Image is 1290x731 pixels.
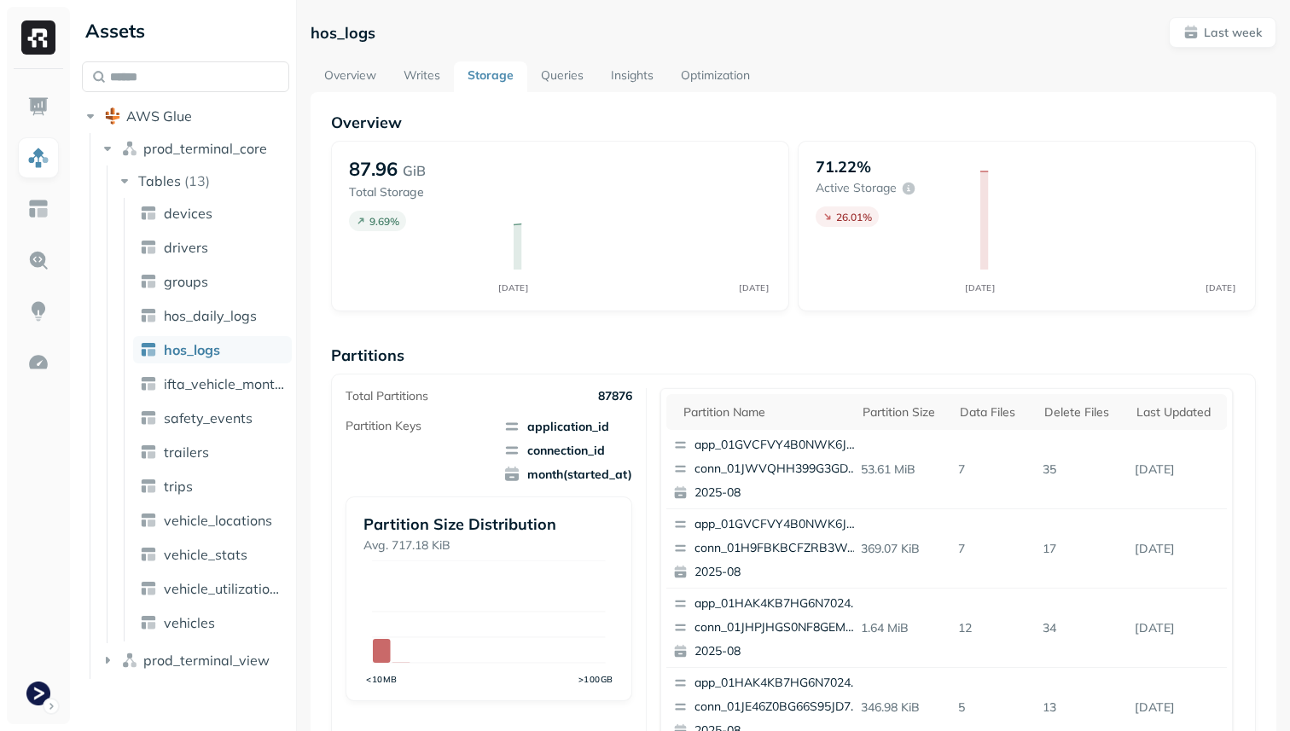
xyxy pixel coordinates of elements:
a: trips [133,473,292,500]
a: Optimization [667,61,764,92]
span: AWS Glue [126,107,192,125]
a: hos_logs [133,336,292,363]
p: 53.61 MiB [854,455,952,484]
p: 17 [1036,534,1128,564]
a: hos_daily_logs [133,302,292,329]
p: 369.07 KiB [854,534,952,564]
span: drivers [164,239,208,256]
p: Partitions [331,345,1256,365]
p: 34 [1036,613,1128,643]
img: Ryft [21,20,55,55]
img: table [140,341,157,358]
a: vehicles [133,609,292,636]
button: prod_terminal_core [99,135,290,162]
a: Storage [454,61,527,92]
img: table [140,580,157,597]
p: Active storage [816,180,897,196]
tspan: [DATE] [966,282,996,293]
span: groups [164,273,208,290]
a: vehicle_utilization_day [133,575,292,602]
p: 35 [1036,455,1128,484]
p: conn_01JE46Z0BG66S95JD7N5F0F1BR [694,699,860,716]
p: Aug 28, 2025 [1128,455,1227,484]
div: Data Files [960,404,1027,421]
span: ifta_vehicle_months [164,375,285,392]
button: Tables(13) [116,167,291,194]
img: table [140,375,157,392]
img: table [140,478,157,495]
p: app_01HAK4KB7HG6N7024210G3S8D5 [694,675,860,692]
p: Aug 28, 2025 [1128,534,1227,564]
p: GiB [403,160,426,181]
img: Dashboard [27,96,49,118]
a: devices [133,200,292,227]
p: 71.22% [816,157,871,177]
a: vehicle_locations [133,507,292,534]
button: AWS Glue [82,102,289,130]
a: drivers [133,234,292,261]
p: hos_logs [311,23,375,43]
span: devices [164,205,212,222]
img: table [140,614,157,631]
p: Avg. 717.18 KiB [363,537,614,554]
p: 2025-08 [694,484,860,502]
p: Last week [1204,25,1262,41]
span: vehicle_utilization_day [164,580,285,597]
span: trailers [164,444,209,461]
img: Asset Explorer [27,198,49,220]
a: safety_events [133,404,292,432]
p: Total Partitions [346,388,428,404]
img: Optimization [27,351,49,374]
p: conn_01H9FBKBCFZRB3WAW97ZN1HWPM [694,540,860,557]
span: Tables [138,172,181,189]
span: vehicle_locations [164,512,272,529]
img: table [140,444,157,461]
p: ( 13 ) [184,172,210,189]
p: Partition Size Distribution [363,514,614,534]
tspan: [DATE] [1206,282,1236,293]
span: month(started_at) [503,466,632,483]
a: vehicle_stats [133,541,292,568]
button: app_01GVCFVY4B0NWK6JYK87JP2WRPconn_01H9FBKBCFZRB3WAW97ZN1HWPM2025-08 [666,509,868,588]
a: groups [133,268,292,295]
p: 7 [951,534,1036,564]
p: Aug 28, 2025 [1128,693,1227,722]
p: Total Storage [349,184,497,200]
img: table [140,307,157,324]
p: 1.64 MiB [854,613,952,643]
p: app_01GVCFVY4B0NWK6JYK87JP2WRP [694,437,860,454]
p: conn_01JWVQHH399G3GDDK7PZV34PAR [694,461,860,478]
img: table [140,273,157,290]
img: Query Explorer [27,249,49,271]
p: 346.98 KiB [854,693,952,722]
button: app_01HAK4KB7HG6N7024210G3S8D5conn_01JHPJHGS0NF8GEMVTSDM6S5EJ2025-08 [666,589,868,667]
img: namespace [121,140,138,157]
p: 13 [1036,693,1128,722]
p: 9.69 % [369,215,399,228]
span: connection_id [503,442,632,459]
img: table [140,409,157,426]
span: trips [164,478,193,495]
p: 87.96 [349,157,398,181]
p: 5 [951,693,1036,722]
p: Overview [331,113,1256,132]
button: app_01GVCFVY4B0NWK6JYK87JP2WRPconn_01JWVQHH399G3GDDK7PZV34PAR2025-08 [666,430,868,508]
p: app_01HAK4KB7HG6N7024210G3S8D5 [694,595,860,612]
p: conn_01JHPJHGS0NF8GEMVTSDM6S5EJ [694,619,860,636]
div: Partition size [863,404,944,421]
p: 2025-08 [694,564,860,581]
span: safety_events [164,409,253,426]
span: application_id [503,418,632,435]
tspan: [DATE] [740,282,770,293]
p: Partition Keys [346,418,421,434]
span: vehicle_stats [164,546,247,563]
img: Assets [27,147,49,169]
button: Last week [1169,17,1276,48]
a: ifta_vehicle_months [133,370,292,397]
a: Writes [390,61,454,92]
p: Aug 28, 2025 [1128,613,1227,643]
span: prod_terminal_core [143,140,267,157]
a: Insights [597,61,667,92]
div: Last updated [1136,404,1218,421]
p: 87876 [598,388,632,404]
